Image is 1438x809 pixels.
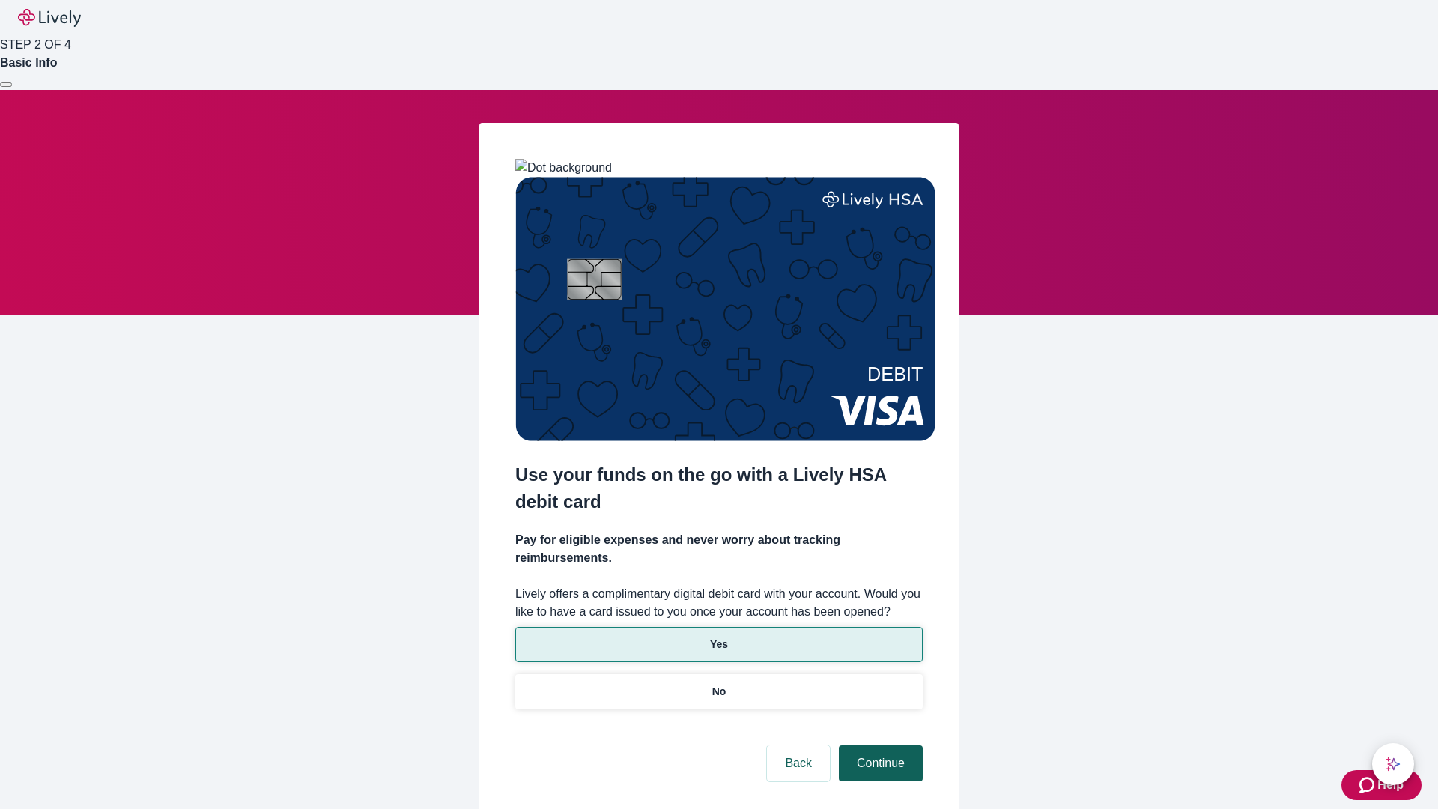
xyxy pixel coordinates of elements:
img: Dot background [515,159,612,177]
button: Continue [839,745,923,781]
button: Zendesk support iconHelp [1341,770,1422,800]
h2: Use your funds on the go with a Lively HSA debit card [515,461,923,515]
svg: Lively AI Assistant [1386,757,1401,772]
img: Debit card [515,177,935,441]
p: Yes [710,637,728,652]
p: No [712,684,726,700]
h4: Pay for eligible expenses and never worry about tracking reimbursements. [515,531,923,567]
img: Lively [18,9,81,27]
button: No [515,674,923,709]
span: Help [1377,776,1404,794]
button: chat [1372,743,1414,785]
svg: Zendesk support icon [1359,776,1377,794]
label: Lively offers a complimentary digital debit card with your account. Would you like to have a card... [515,585,923,621]
button: Yes [515,627,923,662]
button: Back [767,745,830,781]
